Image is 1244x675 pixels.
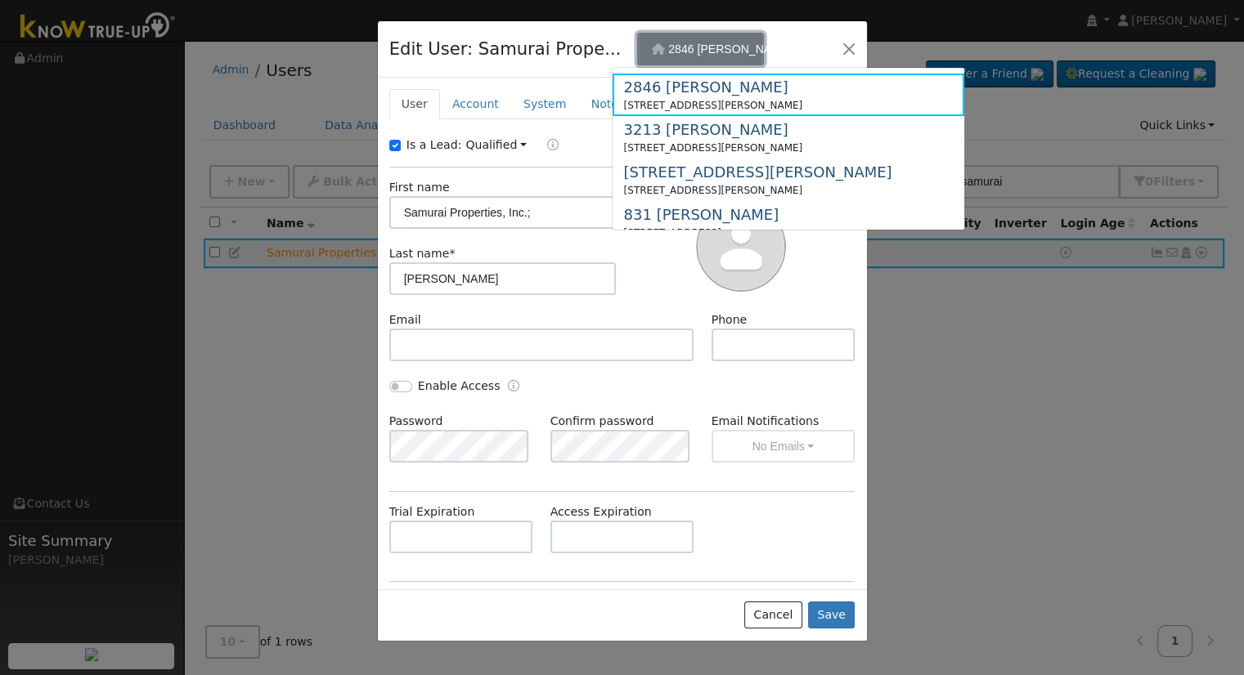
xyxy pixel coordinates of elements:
div: [STREET_ADDRESS][PERSON_NAME] [624,141,803,155]
a: Account [440,89,511,119]
label: Phone [712,311,748,329]
a: Enable Access [508,378,519,396]
div: 2846 [PERSON_NAME] [624,76,803,98]
label: Access Expiration [550,503,652,521]
a: System [511,89,579,119]
a: Lead [535,136,559,155]
label: Enable Access [418,378,501,395]
button: Save [808,601,856,629]
label: First name [389,179,450,196]
label: Email [389,311,421,329]
a: User [389,89,440,119]
div: 3213 [PERSON_NAME] [624,118,803,141]
button: Cancel [744,601,802,629]
label: Confirm password [550,413,654,430]
div: [STREET_ADDRESS][PERSON_NAME] [624,183,892,198]
a: Notes [578,89,636,119]
button: 2846 [PERSON_NAME] [637,33,764,65]
input: Is a Lead: [389,140,401,151]
h4: Edit User: Samurai Prope... [389,36,622,62]
span: 2846 [PERSON_NAME] [668,42,792,56]
label: Is a Lead: [406,136,462,154]
div: [STREET_ADDRESS] [624,226,779,240]
div: [STREET_ADDRESS][PERSON_NAME] [624,98,803,113]
label: Last name [389,245,456,262]
label: Password [389,413,443,430]
a: Qualified [465,138,527,151]
div: 831 [PERSON_NAME] [624,203,779,226]
div: [STREET_ADDRESS][PERSON_NAME] [624,161,892,183]
label: Trial Expiration [389,503,475,521]
span: Required [449,247,455,260]
label: Email Notifications [712,413,856,430]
